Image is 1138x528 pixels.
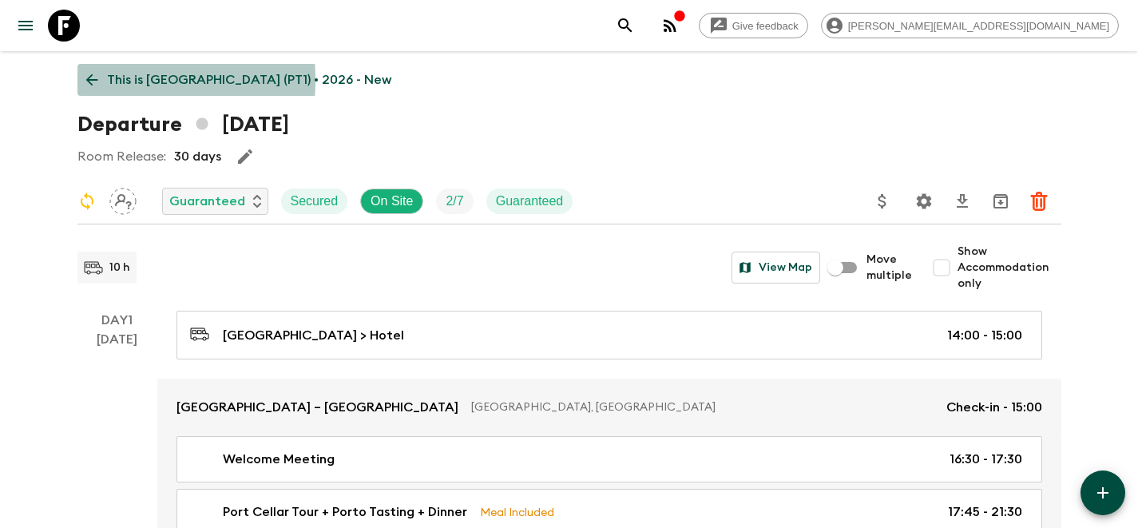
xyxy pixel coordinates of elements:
button: Delete [1023,185,1055,217]
p: Port Cellar Tour + Porto Tasting + Dinner [223,502,467,522]
button: search adventures [609,10,641,42]
span: Move multiple [866,252,913,284]
p: [GEOGRAPHIC_DATA] > Hotel [223,326,404,345]
p: [GEOGRAPHIC_DATA], [GEOGRAPHIC_DATA] [471,399,934,415]
button: View Map [732,252,820,284]
p: Secured [291,192,339,211]
p: 14:00 - 15:00 [947,326,1022,345]
h1: Departure [DATE] [77,109,289,141]
p: Day 1 [77,311,157,330]
p: Welcome Meeting [223,450,335,469]
p: 17:45 - 21:30 [948,502,1022,522]
p: Meal Included [480,503,554,521]
div: [PERSON_NAME][EMAIL_ADDRESS][DOMAIN_NAME] [821,13,1119,38]
button: Settings [908,185,940,217]
button: menu [10,10,42,42]
p: On Site [371,192,413,211]
button: Update Price, Early Bird Discount and Costs [866,185,898,217]
p: Guaranteed [169,192,245,211]
a: [GEOGRAPHIC_DATA] > Hotel14:00 - 15:00 [176,311,1042,359]
a: Give feedback [699,13,808,38]
a: [GEOGRAPHIC_DATA] – [GEOGRAPHIC_DATA][GEOGRAPHIC_DATA], [GEOGRAPHIC_DATA]Check-in - 15:00 [157,379,1061,436]
p: Guaranteed [496,192,564,211]
a: This is [GEOGRAPHIC_DATA] (PT1) • 2026 - New [77,64,400,96]
div: On Site [360,189,423,214]
p: 2 / 7 [446,192,463,211]
p: 10 h [109,260,130,276]
svg: Sync Required - Changes detected [77,192,97,211]
span: Give feedback [724,20,807,32]
a: Welcome Meeting16:30 - 17:30 [176,436,1042,482]
p: 16:30 - 17:30 [950,450,1022,469]
div: Trip Fill [436,189,473,214]
button: Archive (Completed, Cancelled or Unsynced Departures only) [985,185,1017,217]
p: [GEOGRAPHIC_DATA] – [GEOGRAPHIC_DATA] [176,398,458,417]
span: [PERSON_NAME][EMAIL_ADDRESS][DOMAIN_NAME] [839,20,1118,32]
p: Room Release: [77,147,166,166]
span: Show Accommodation only [958,244,1061,292]
div: Secured [281,189,348,214]
span: Assign pack leader [109,193,137,205]
p: Check-in - 15:00 [946,398,1042,417]
button: Download CSV [946,185,978,217]
p: This is [GEOGRAPHIC_DATA] (PT1) • 2026 - New [107,70,391,89]
p: 30 days [174,147,221,166]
